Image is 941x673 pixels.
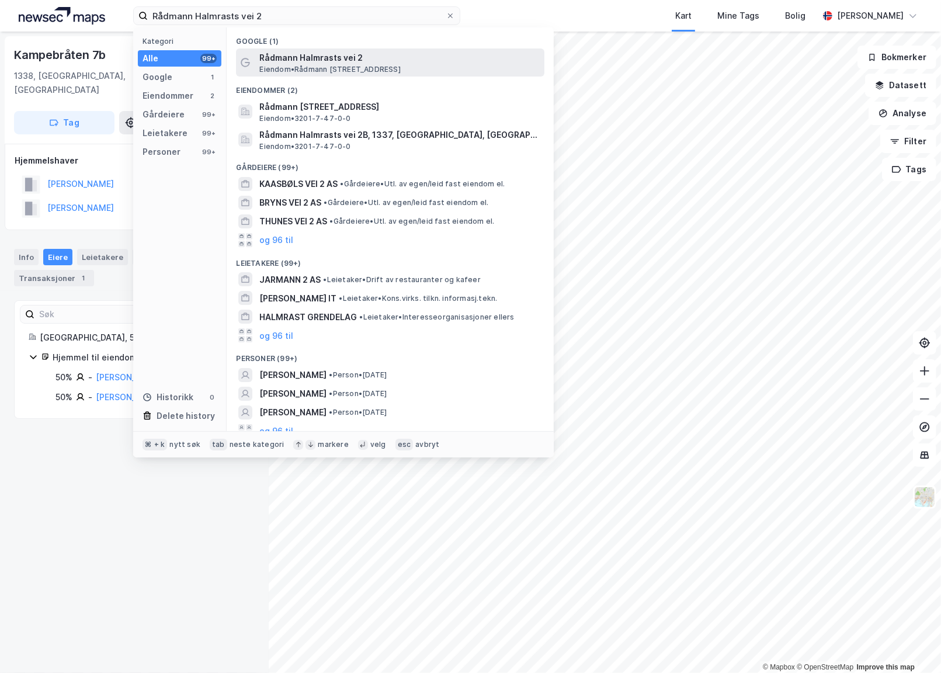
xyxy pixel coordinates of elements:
[259,387,327,401] span: [PERSON_NAME]
[329,217,494,226] span: Gårdeiere • Utl. av egen/leid fast eiendom el.
[143,70,172,84] div: Google
[857,46,936,69] button: Bokmerker
[43,249,72,265] div: Eiere
[323,275,480,285] span: Leietaker • Drift av restauranter og kafeer
[329,408,332,417] span: •
[339,294,497,303] span: Leietaker • Kons.virks. tilkn. informasj.tekn.
[77,249,128,265] div: Leietakere
[169,440,200,449] div: nytt søk
[259,100,540,114] span: Rådmann [STREET_ADDRESS]
[14,270,94,286] div: Transaksjoner
[395,439,414,450] div: esc
[96,372,162,382] a: [PERSON_NAME]
[318,440,348,449] div: markere
[143,107,185,122] div: Gårdeiere
[143,51,158,65] div: Alle
[143,126,187,140] div: Leietakere
[259,51,540,65] span: Rådmann Halmrasts vei 2
[837,9,904,23] div: [PERSON_NAME]
[14,249,39,265] div: Info
[53,351,240,365] div: Hjemmel til eiendomsrett
[785,9,805,23] div: Bolig
[143,439,167,450] div: ⌘ + k
[200,110,217,119] div: 99+
[88,370,92,384] div: -
[880,130,936,153] button: Filter
[227,27,554,48] div: Google (1)
[200,147,217,157] div: 99+
[157,409,215,423] div: Delete history
[259,273,321,287] span: JARMANN 2 AS
[227,345,554,366] div: Personer (99+)
[88,390,92,404] div: -
[143,145,180,159] div: Personer
[359,313,514,322] span: Leietaker • Interesseorganisasjoner ellers
[143,390,193,404] div: Historikk
[207,393,217,402] div: 0
[259,128,540,142] span: Rådmann Halmrasts vei 2B, 1337, [GEOGRAPHIC_DATA], [GEOGRAPHIC_DATA]
[227,154,554,175] div: Gårdeiere (99+)
[15,154,254,168] div: Hjemmelshaver
[675,9,692,23] div: Kart
[259,424,293,438] button: og 96 til
[259,114,350,123] span: Eiendom • 3201-7-47-0-0
[259,214,327,228] span: THUNES VEI 2 AS
[200,129,217,138] div: 99+
[148,7,446,25] input: Søk på adresse, matrikkel, gårdeiere, leietakere eller personer
[339,294,342,303] span: •
[329,408,387,417] span: Person • [DATE]
[717,9,759,23] div: Mine Tags
[340,179,343,188] span: •
[207,91,217,100] div: 2
[329,389,332,398] span: •
[865,74,936,97] button: Datasett
[323,275,327,284] span: •
[34,306,162,323] input: Søk
[324,198,488,207] span: Gårdeiere • Utl. av egen/leid fast eiendom el.
[14,111,114,134] button: Tag
[78,272,89,284] div: 1
[259,328,293,342] button: og 96 til
[143,37,221,46] div: Kategori
[259,233,293,247] button: og 96 til
[143,89,193,103] div: Eiendommer
[359,313,363,321] span: •
[329,389,387,398] span: Person • [DATE]
[415,440,439,449] div: avbryt
[14,46,108,64] div: Kampebråten 7b
[55,390,72,404] div: 50%
[210,439,227,450] div: tab
[259,310,357,324] span: HALMRAST GRENDELAG
[133,249,176,265] div: Datasett
[259,292,336,306] span: [PERSON_NAME] IT
[200,54,217,63] div: 99+
[797,663,853,671] a: OpenStreetMap
[329,370,332,379] span: •
[259,142,350,151] span: Eiendom • 3201-7-47-0-0
[324,198,327,207] span: •
[914,486,936,508] img: Z
[763,663,795,671] a: Mapbox
[96,392,162,402] a: [PERSON_NAME]
[259,405,327,419] span: [PERSON_NAME]
[340,179,505,189] span: Gårdeiere • Utl. av egen/leid fast eiendom el.
[857,663,915,671] a: Improve this map
[55,370,72,384] div: 50%
[227,77,554,98] div: Eiendommer (2)
[329,217,333,226] span: •
[259,196,321,210] span: BRYNS VEI 2 AS
[259,65,400,74] span: Eiendom • Rådmann [STREET_ADDRESS]
[883,617,941,673] iframe: Chat Widget
[40,331,240,345] div: [GEOGRAPHIC_DATA], 51/166
[19,7,105,25] img: logo.a4113a55bc3d86da70a041830d287a7e.svg
[14,69,165,97] div: 1338, [GEOGRAPHIC_DATA], [GEOGRAPHIC_DATA]
[230,440,284,449] div: neste kategori
[259,177,338,191] span: KAASBØLS VEI 2 AS
[370,440,386,449] div: velg
[207,72,217,82] div: 1
[869,102,936,125] button: Analyse
[882,158,936,181] button: Tags
[259,368,327,382] span: [PERSON_NAME]
[227,249,554,270] div: Leietakere (99+)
